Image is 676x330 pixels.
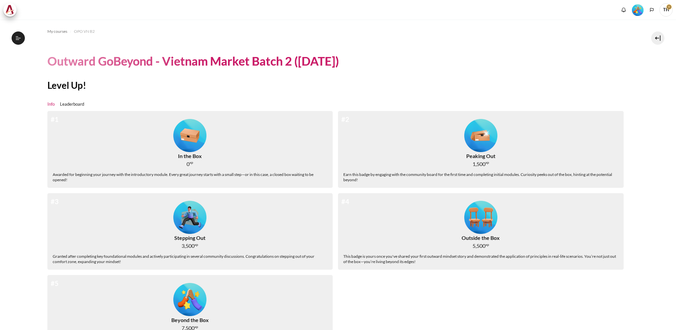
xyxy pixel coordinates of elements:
div: Level #2 [464,116,497,152]
a: Level #5 [629,4,646,16]
div: #3 [51,196,59,206]
div: In the Box [178,152,202,160]
span: 5,500 [473,242,485,250]
a: Architeck Architeck [3,3,20,17]
a: OPO VN B2 [74,27,95,35]
div: This badge is yours once you've shared your first outward mindset story and demonstrated the appl... [343,254,618,264]
div: Show notification window with no new notifications [619,5,629,15]
div: Peaking Out [466,152,495,160]
div: Level #5 [173,280,206,316]
h1: Outward GoBeyond - Vietnam Market Batch 2 ([DATE]) [47,53,339,69]
img: Level #5 [173,283,206,316]
div: #5 [51,278,59,288]
div: #4 [341,196,349,206]
span: 1,500 [473,160,485,168]
img: Level #5 [632,4,644,16]
div: Earn this badge by engaging with the community board for the first time and completing initial mo... [343,172,618,183]
button: Languages [647,5,657,15]
h2: Level Up! [47,79,629,91]
div: Awarded for beginning your journey with the introductory module. Every great journey starts with ... [53,172,328,183]
div: Level #4 [464,198,497,234]
a: My courses [47,27,67,35]
div: Granted after completing key foundational modules and actively participating in several community... [53,254,328,264]
img: Level #3 [173,201,206,234]
a: User menu [659,3,673,17]
div: Level #1 [173,116,206,152]
span: 0 [187,160,190,168]
img: Level #2 [464,119,497,152]
span: xp [195,244,198,246]
span: xp [190,161,193,164]
span: xp [485,161,489,164]
span: xp [195,326,198,328]
span: OPO VN B2 [74,28,95,34]
div: Outside the Box [462,234,500,242]
span: TH [659,3,673,17]
img: Architeck [5,5,15,15]
a: Info [47,101,55,108]
span: xp [485,244,489,246]
div: Stepping Out [174,234,205,242]
nav: Navigation bar [47,26,629,37]
div: #2 [341,114,349,124]
img: Level #1 [173,119,206,152]
a: Leaderboard [60,101,84,108]
div: Level #3 [173,198,206,234]
img: Level #4 [464,201,497,234]
span: 3,500 [182,242,195,250]
div: #1 [51,114,59,124]
span: My courses [47,28,67,34]
div: Beyond the Box [171,316,209,324]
